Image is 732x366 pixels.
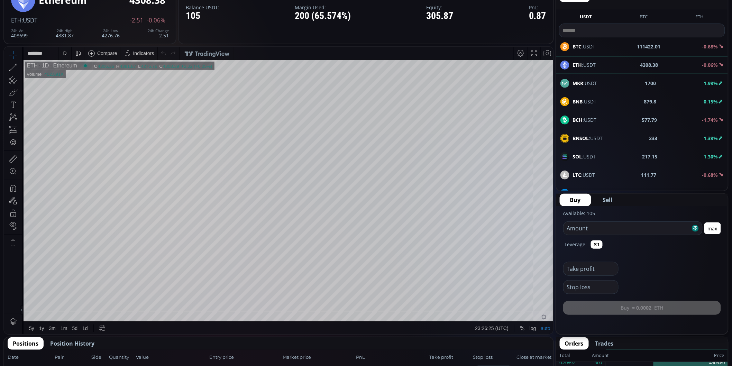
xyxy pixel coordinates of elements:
[155,17,159,22] div: C
[11,29,28,38] div: 408699
[637,13,651,22] button: BTC
[59,4,62,9] div: D
[469,275,507,288] button: 23:26:25 (UTC)
[645,80,656,87] b: 1700
[116,17,132,22] div: 4381.87
[148,29,169,33] div: 24h Change
[704,222,721,234] button: max
[603,196,613,204] span: Sell
[130,17,144,24] span: -2.51
[35,279,40,284] div: 1y
[644,98,657,105] b: 879.8
[704,80,718,86] b: 1.99%
[560,337,589,350] button: Orders
[525,279,532,284] div: log
[90,17,94,22] div: O
[534,275,549,288] div: Toggle Auto Scale
[129,4,150,9] div: Indicators
[573,171,595,179] span: :USDT
[513,275,523,288] div: Toggle Percentage
[22,25,37,30] div: Volume
[637,43,661,50] b: 111422.01
[570,196,581,204] span: Buy
[427,11,454,21] div: 305.87
[516,354,550,361] span: Close at market
[136,354,207,361] span: Value
[6,92,12,99] div: 
[537,279,546,284] div: auto
[40,25,60,30] div: 402.891K
[573,80,597,87] span: :USDT
[573,43,596,50] span: :USDT
[649,135,658,142] b: 233
[112,17,116,22] div: H
[55,354,89,361] span: Pair
[560,351,592,360] div: Total
[590,337,619,350] button: Trades
[78,16,84,22] div: Market open
[529,11,546,21] div: 0.87
[593,194,623,206] button: Sell
[22,16,34,22] div: ETH
[642,116,657,123] b: 577.79
[8,354,53,361] span: Date
[356,354,427,361] span: PnL
[56,29,74,33] div: 24h High
[573,190,600,197] span: :USDT
[56,29,74,38] div: 4381.87
[595,339,614,348] span: Trades
[295,11,351,21] div: 200 (65.574%)
[147,17,165,24] span: -0.06%
[693,13,707,22] button: ETH
[473,354,514,361] span: Stop loss
[102,29,120,38] div: 4276.76
[573,135,589,141] b: BNSOL
[21,16,37,24] span: :USDT
[645,190,658,197] b: 24.89
[577,13,595,22] button: USDT
[159,17,175,22] div: 4308.39
[592,351,609,360] div: Amount
[45,279,52,284] div: 3m
[702,172,718,178] b: -0.68%
[56,279,63,284] div: 1m
[137,17,153,22] div: 4276.76
[13,339,38,348] span: Positions
[523,275,534,288] div: Toggle Log Scale
[573,116,597,123] span: :USDT
[565,241,587,248] label: Leverage:
[102,29,120,33] div: 24h Low
[186,5,219,10] label: Balance USDT:
[209,354,281,361] span: Entry price
[16,259,19,268] div: Hide Drawings Toolbar
[591,240,603,249] button: ✕1
[573,43,582,50] b: BTC
[45,337,100,350] button: Position History
[573,190,586,196] b: DASH
[11,29,28,33] div: 24h Vol.
[295,5,351,10] label: Margin Used:
[702,190,718,196] b: -1.39%
[148,29,169,38] div: -2.51
[91,354,107,361] span: Side
[702,117,718,123] b: -1.74%
[609,351,724,360] div: Price
[45,16,73,22] div: Ethereum
[573,153,582,160] b: SOL
[702,43,718,50] b: -0.68%
[642,153,658,160] b: 217.15
[704,135,718,141] b: 1.39%
[34,16,45,22] div: 1D
[78,279,84,284] div: 1d
[68,279,74,284] div: 5d
[11,16,21,24] span: ETH
[641,171,657,179] b: 111.77
[427,5,454,10] label: Equity:
[560,194,591,206] button: Buy
[529,5,546,10] label: PnL:
[429,354,471,361] span: Take profit
[177,17,208,22] div: +2.02 (+0.05%)
[573,98,583,105] b: BNB
[8,337,44,350] button: Positions
[573,135,603,142] span: :USDT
